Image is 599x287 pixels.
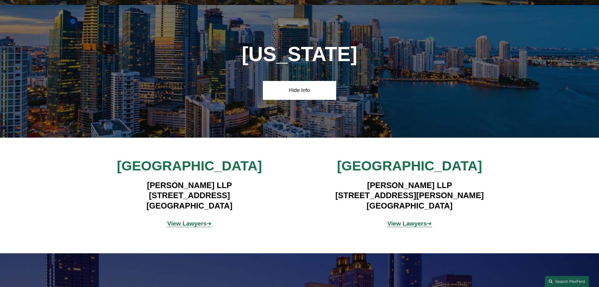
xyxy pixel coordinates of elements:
h4: [PERSON_NAME] LLP [STREET_ADDRESS][PERSON_NAME] [GEOGRAPHIC_DATA] [318,180,501,211]
h4: [PERSON_NAME] LLP [STREET_ADDRESS] [GEOGRAPHIC_DATA] [98,180,281,211]
strong: View Lawyers [387,220,427,227]
span: ➔ [167,220,212,227]
a: Hide Info [263,81,336,100]
h1: [US_STATE] [226,43,373,66]
span: [GEOGRAPHIC_DATA] [117,158,262,173]
a: Search this site [545,276,589,287]
a: View Lawyers➔ [167,220,212,227]
strong: View Lawyers [167,220,207,227]
span: [GEOGRAPHIC_DATA] [337,158,482,173]
a: View Lawyers➔ [387,220,432,227]
span: ➔ [387,220,432,227]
